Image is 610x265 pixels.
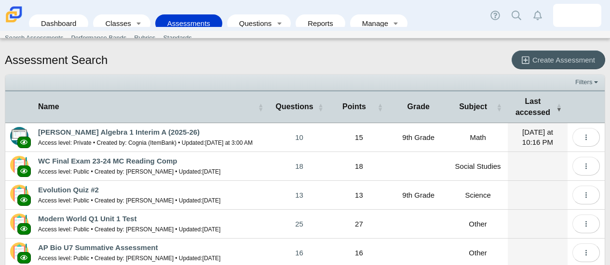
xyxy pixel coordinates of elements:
span: Name : Activate to sort [258,91,264,123]
td: Social Studies [448,152,508,181]
a: Standards [159,31,195,45]
a: Carmen School of Science & Technology [4,18,24,26]
img: type-scannable.svg [10,185,28,203]
a: 10 [270,123,329,151]
img: Carmen School of Science & Technology [4,4,24,25]
a: AP Bio U7 Summative Assessment [38,243,158,252]
button: More options [572,157,600,176]
td: 9th Grade [389,123,448,152]
img: melissa.diaz.fdyIms [569,8,585,23]
a: Toggle expanded [389,14,403,32]
span: Subject : Activate to sort [496,91,502,123]
h1: Assessment Search [5,52,108,68]
a: Create Assessment [512,50,605,69]
a: Rubrics [130,31,159,45]
td: Science [448,181,508,210]
small: Access level: Private • Created by: Cognia (ItemBank) • Updated: [38,139,253,146]
img: type-advanced.svg [10,127,28,145]
a: 18 [270,152,329,180]
td: 9th Grade [389,181,448,210]
a: Toggle expanded [272,14,286,32]
time: Aug 12, 2025 at 10:16 PM [522,128,553,146]
time: Aug 13, 2025 at 3:00 AM [205,139,253,146]
a: melissa.diaz.fdyIms [553,4,601,27]
a: [PERSON_NAME] Algebra 1 Interim A (2025-26) [38,128,200,136]
a: Reports [300,14,340,32]
td: Math [448,123,508,152]
a: 25 [270,210,329,238]
td: 15 [329,123,389,152]
time: May 13, 2024 at 1:43 PM [203,197,221,204]
time: Jan 17, 2024 at 3:24 PM [203,168,221,175]
td: 13 [329,181,389,210]
td: Other [448,210,508,239]
img: type-scannable.svg [10,156,28,174]
a: Evolution Quiz #2 [38,186,99,194]
small: Access level: Public • Created by: [PERSON_NAME] • Updated: [38,197,220,204]
span: Subject [459,102,487,111]
span: Name [38,102,59,111]
a: WC Final Exam 23-24 MC Reading Comp [38,157,177,165]
button: More options [572,243,600,262]
a: Questions [232,14,272,32]
span: Questions [275,102,313,111]
a: Filters [573,77,602,87]
button: More options [572,128,600,147]
a: Alerts [527,5,548,26]
a: Classes [98,14,132,32]
small: Access level: Public • Created by: [PERSON_NAME] • Updated: [38,226,220,233]
a: Manage [355,14,389,32]
time: Feb 14, 2024 at 1:58 PM [203,255,221,262]
span: Points : Activate to sort [377,91,383,123]
td: 27 [329,210,389,239]
a: Modern World Q1 Unit 1 Test [38,215,136,223]
a: Search Assessments [1,31,67,45]
span: Points [342,102,366,111]
time: Feb 14, 2024 at 1:05 PM [203,226,221,233]
button: More options [572,215,600,233]
td: 18 [329,152,389,181]
a: Dashboard [34,14,83,32]
span: Grade [407,102,430,111]
a: 13 [270,181,329,209]
span: Last accessed : Activate to remove sorting [556,91,562,123]
img: type-scannable.svg [10,242,28,261]
a: Toggle expanded [132,14,146,32]
span: Questions : Activate to sort [318,91,324,123]
small: Access level: Public • Created by: [PERSON_NAME] • Updated: [38,255,220,262]
a: Assessments [160,14,217,32]
img: type-scannable.svg [10,214,28,232]
span: Create Assessment [532,56,595,64]
a: Performance Bands [67,31,130,45]
span: Last accessed [515,97,550,116]
small: Access level: Public • Created by: [PERSON_NAME] • Updated: [38,168,220,175]
button: More options [572,186,600,204]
